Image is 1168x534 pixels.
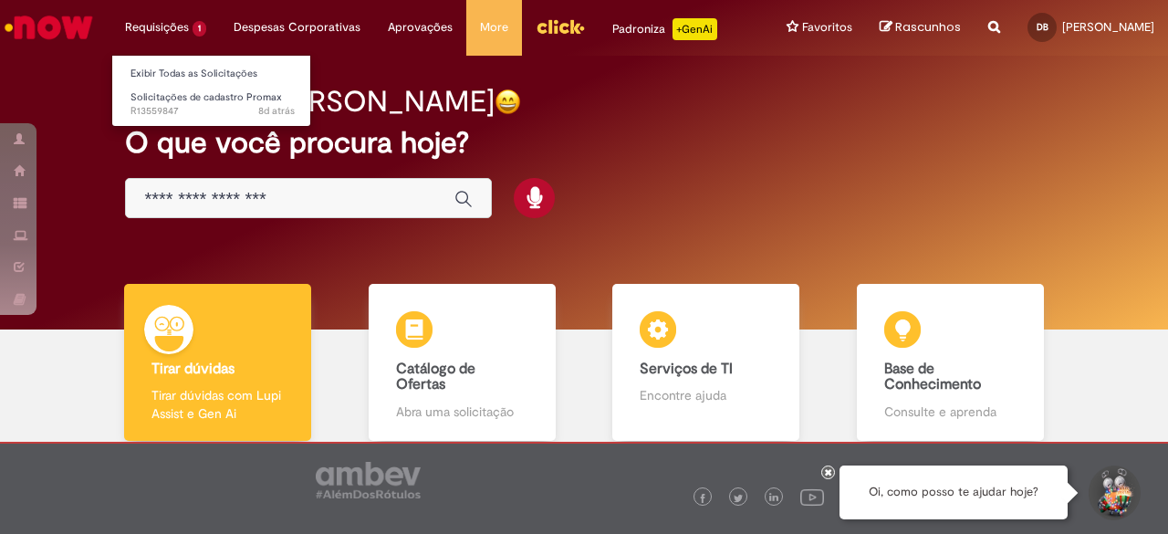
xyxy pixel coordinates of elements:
[495,89,521,115] img: happy-face.png
[96,284,340,442] a: Tirar dúvidas Tirar dúvidas com Lupi Assist e Gen Ai
[884,403,1017,421] p: Consulte e aprenda
[193,21,206,37] span: 1
[388,18,453,37] span: Aprovações
[340,284,585,442] a: Catálogo de Ofertas Abra uma solicitação
[130,104,295,119] span: R13559847
[880,19,961,37] a: Rascunhos
[1037,21,1048,33] span: DB
[769,493,778,504] img: logo_footer_linkedin.png
[884,360,981,394] b: Base de Conhecimento
[258,104,295,118] span: 8d atrás
[125,18,189,37] span: Requisições
[396,360,475,394] b: Catálogo de Ofertas
[895,18,961,36] span: Rascunhos
[612,18,717,40] div: Padroniza
[316,462,421,498] img: logo_footer_ambev_rotulo_gray.png
[536,13,585,40] img: click_logo_yellow_360x200.png
[480,18,508,37] span: More
[640,386,772,404] p: Encontre ajuda
[151,360,235,378] b: Tirar dúvidas
[2,9,96,46] img: ServiceNow
[396,403,528,421] p: Abra uma solicitação
[800,485,824,508] img: logo_footer_youtube.png
[112,88,313,121] a: Aberto R13559847 : Solicitações de cadastro Promax
[829,284,1073,442] a: Base de Conhecimento Consulte e aprenda
[698,494,707,503] img: logo_footer_facebook.png
[111,55,311,127] ul: Requisições
[734,494,743,503] img: logo_footer_twitter.png
[234,18,360,37] span: Despesas Corporativas
[125,127,1042,159] h2: O que você procura hoje?
[258,104,295,118] time: 23/09/2025 15:35:28
[802,18,852,37] span: Favoritos
[1086,466,1141,520] button: Iniciar Conversa de Suporte
[839,466,1068,519] div: Oi, como posso te ajudar hoje?
[1062,19,1154,35] span: [PERSON_NAME]
[151,386,284,423] p: Tirar dúvidas com Lupi Assist e Gen Ai
[673,18,717,40] p: +GenAi
[584,284,829,442] a: Serviços de TI Encontre ajuda
[130,90,282,104] span: Solicitações de cadastro Promax
[640,360,733,378] b: Serviços de TI
[112,64,313,84] a: Exibir Todas as Solicitações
